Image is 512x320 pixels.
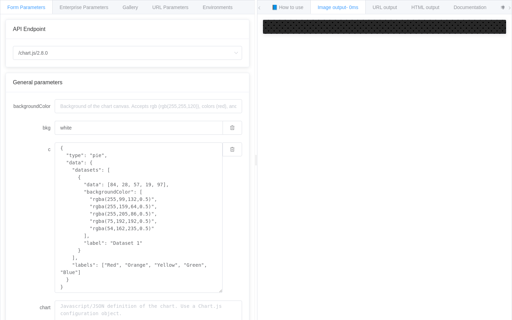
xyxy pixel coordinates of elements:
[13,26,45,32] span: API Endpoint
[203,5,233,10] span: Environments
[13,46,242,60] input: Select
[123,5,138,10] span: Gallery
[346,5,358,10] span: - 0ms
[55,99,242,113] input: Background of the chart canvas. Accepts rgb (rgb(255,255,120)), colors (red), and url-encoded hex...
[13,79,62,85] span: General parameters
[55,121,223,135] input: Background of the chart canvas. Accepts rgb (rgb(255,255,120)), colors (red), and url-encoded hex...
[13,142,55,156] label: c
[373,5,397,10] span: URL output
[13,99,55,113] label: backgroundColor
[272,5,303,10] span: 📘 How to use
[7,5,45,10] span: Form Parameters
[318,5,358,10] span: Image output
[453,5,486,10] span: Documentation
[411,5,439,10] span: HTML output
[152,5,188,10] span: URL Parameters
[60,5,108,10] span: Enterprise Parameters
[13,301,55,314] label: chart
[13,121,55,135] label: bkg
